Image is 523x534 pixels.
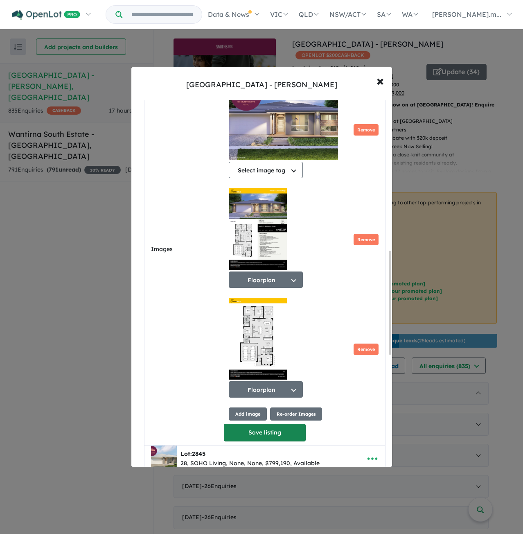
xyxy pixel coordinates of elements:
[192,450,205,457] span: 2845
[186,79,337,90] div: [GEOGRAPHIC_DATA] - [PERSON_NAME]
[354,234,379,246] button: Remove
[224,424,306,441] button: Save listing
[229,188,286,270] img: Smiths Lane Estate - Clyde North - Lot 114 Floorplan
[354,124,379,136] button: Remove
[151,446,177,472] img: Smiths%20Lane%20Estate%20-%20Clyde%20North%20-%20Lot%202845___1754892666.jpg
[151,244,226,254] label: Images
[12,10,80,20] img: Openlot PRO Logo White
[229,162,303,178] button: Select image tag
[354,344,379,355] button: Remove
[180,450,205,457] b: Lot:
[180,459,320,468] div: 28, SOHO Living, None, None, $799,190, Available
[229,381,303,398] button: Floorplan
[229,298,286,380] img: Smiths Lane Estate - Clyde North - Lot 114 Floorplan
[270,407,322,421] button: Re-order Images
[229,272,303,288] button: Floorplan
[432,10,501,18] span: [PERSON_NAME].m...
[229,78,338,160] img: Smiths Lane Estate - Clyde North - Lot 114
[229,407,267,421] button: Add image
[124,6,200,23] input: Try estate name, suburb, builder or developer
[376,72,384,89] span: ×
